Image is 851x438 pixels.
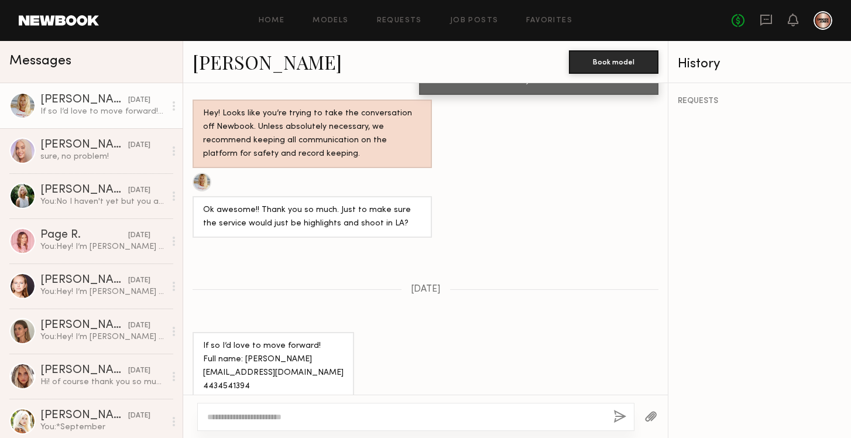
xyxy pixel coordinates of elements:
a: [PERSON_NAME] [193,49,342,74]
div: [DATE] [128,410,150,422]
div: You: No I haven't yet but you are booked for the day! We are prepping for an event this weekend s... [40,196,165,207]
button: Book model [569,50,658,74]
div: [DATE] [128,95,150,106]
div: Ok awesome!! Thank you so much. Just to make sure the service would just be highlights and shoot ... [203,204,421,231]
div: [PERSON_NAME] [40,365,128,377]
div: You: *September [40,422,165,433]
div: [DATE] [128,140,150,151]
div: [DATE] [128,320,150,331]
a: Requests [377,17,422,25]
div: [PERSON_NAME] [40,410,128,422]
div: History [678,57,842,71]
a: Home [259,17,285,25]
div: REQUESTS [678,97,842,105]
div: sure, no problem! [40,151,165,162]
span: [DATE] [411,285,441,295]
a: Job Posts [450,17,499,25]
div: [DATE] [128,185,150,196]
div: [PERSON_NAME] [40,275,128,286]
span: Messages [9,54,71,68]
a: Favorites [526,17,572,25]
div: [DATE] [128,230,150,241]
div: You: Hey! I’m [PERSON_NAME] (@doug_theo on Instagram), Director of Education at [PERSON_NAME]. I’... [40,241,165,252]
div: [PERSON_NAME] [40,94,128,106]
div: [PERSON_NAME] [40,320,128,331]
div: If so I’d love to move forward! Full name: [PERSON_NAME] [EMAIL_ADDRESS][DOMAIN_NAME] 4434541394 [40,106,165,117]
div: [PERSON_NAME] [40,184,128,196]
div: [PERSON_NAME] [40,139,128,151]
a: Models [313,17,348,25]
div: Hi! of course thank you so much for getting back! I am not available on 9/15 anymore i’m so sorry... [40,377,165,388]
div: If so I’d love to move forward! Full name: [PERSON_NAME] [EMAIL_ADDRESS][DOMAIN_NAME] 4434541394 [203,340,344,393]
div: You: Hey! I’m [PERSON_NAME] (@doug_theo on Instagram), Director of Education at [PERSON_NAME]. I’... [40,286,165,297]
div: [DATE] [128,365,150,377]
div: [DATE] [128,275,150,286]
a: Book model [569,56,658,66]
div: Hey! Looks like you’re trying to take the conversation off Newbook. Unless absolutely necessary, ... [203,107,421,161]
div: Page R. [40,230,128,241]
div: You: Hey! I’m [PERSON_NAME] (@doug_theo on Instagram), Director of Education at [PERSON_NAME]. I’... [40,331,165,343]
